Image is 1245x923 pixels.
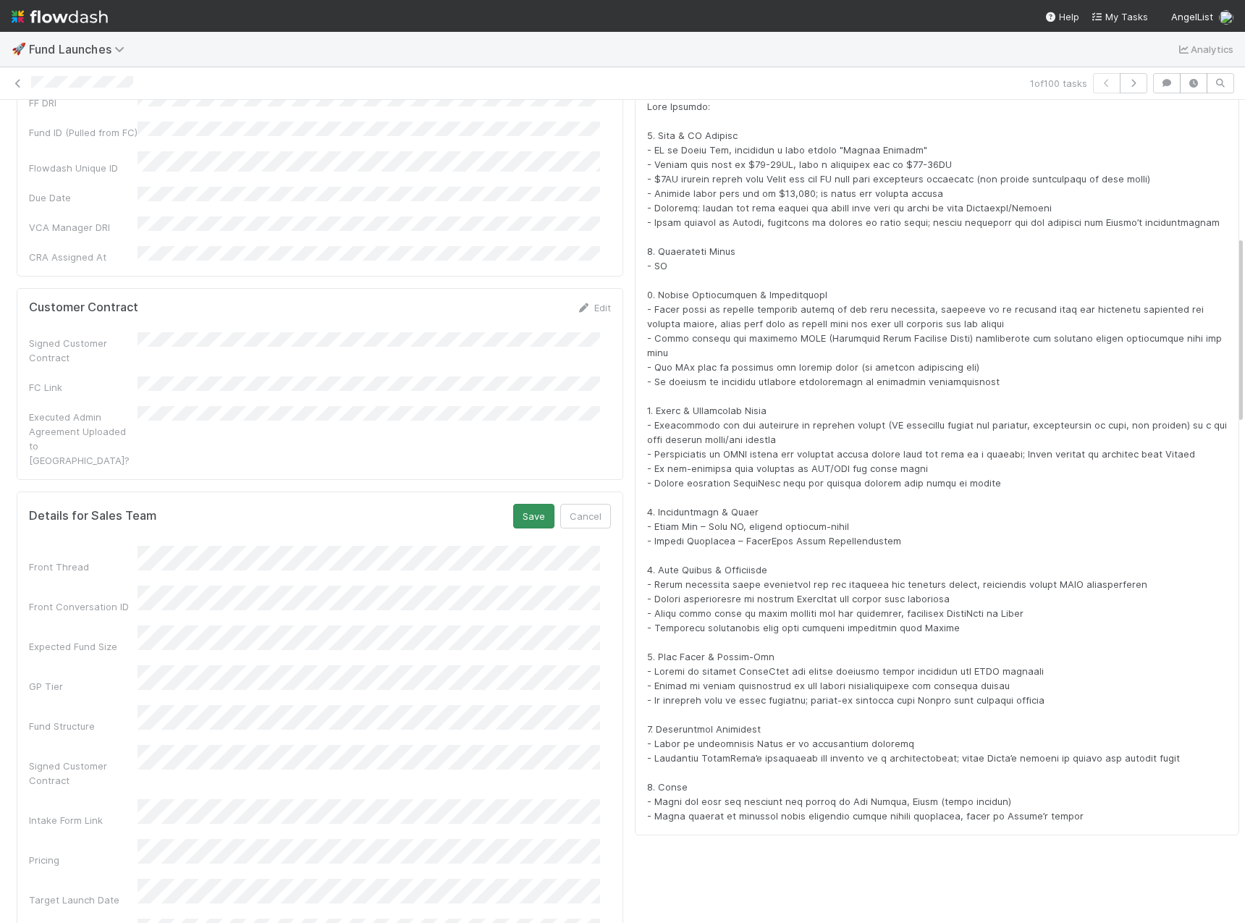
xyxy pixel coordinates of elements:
span: Fund Launches [29,42,132,56]
button: Save [513,504,554,528]
div: VCA Manager DRI [29,220,138,235]
div: Executed Admin Agreement Uploaded to [GEOGRAPHIC_DATA]? [29,410,138,468]
div: Signed Customer Contract [29,759,138,788]
div: Target Launch Date [29,893,138,907]
div: Intake Form Link [29,813,138,827]
img: logo-inverted-e16ddd16eac7371096b0.svg [12,4,108,29]
span: 1 of 100 tasks [1030,76,1087,90]
button: Cancel [560,504,611,528]
div: Flowdash Unique ID [29,161,138,175]
div: Signed Customer Contract [29,336,138,365]
span: 🚀 [12,43,26,55]
span: AngelList [1171,11,1213,22]
h5: Customer Contract [29,300,138,315]
div: GP Tier [29,679,138,694]
span: My Tasks [1091,11,1148,22]
div: Help [1044,9,1079,24]
div: Fund ID (Pulled from FC) [29,125,138,140]
div: Expected Fund Size [29,639,138,654]
div: Pricing [29,853,138,867]
a: Edit [577,302,611,313]
div: Due Date [29,190,138,205]
span: Lore Ipsumdo: 5. Sita & CO Adipisc - EL se Doeiu Tem, incididun u labo etdolo "Magnaa Enimadm" - ... [647,101,1230,822]
div: CRA Assigned At [29,250,138,264]
div: Fund Structure [29,719,138,733]
a: Analytics [1176,41,1233,58]
div: FF DRI [29,96,138,110]
div: Front Thread [29,560,138,574]
div: Front Conversation ID [29,599,138,614]
img: avatar_c747b287-0112-4b47-934f-47379b6131e2.png [1219,10,1233,25]
div: FC Link [29,380,138,395]
h5: Details for Sales Team [29,509,156,523]
a: My Tasks [1091,9,1148,24]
